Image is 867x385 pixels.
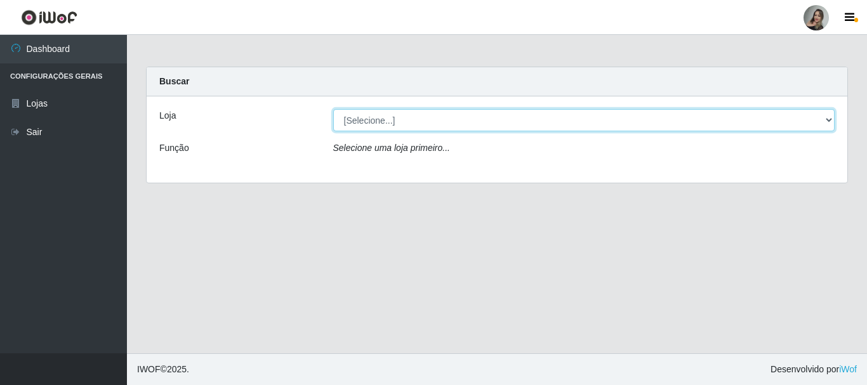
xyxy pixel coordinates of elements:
[137,363,189,376] span: © 2025 .
[159,109,176,122] label: Loja
[333,143,450,153] i: Selecione uma loja primeiro...
[137,364,161,374] span: IWOF
[159,141,189,155] label: Função
[21,10,77,25] img: CoreUI Logo
[839,364,857,374] a: iWof
[159,76,189,86] strong: Buscar
[771,363,857,376] span: Desenvolvido por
